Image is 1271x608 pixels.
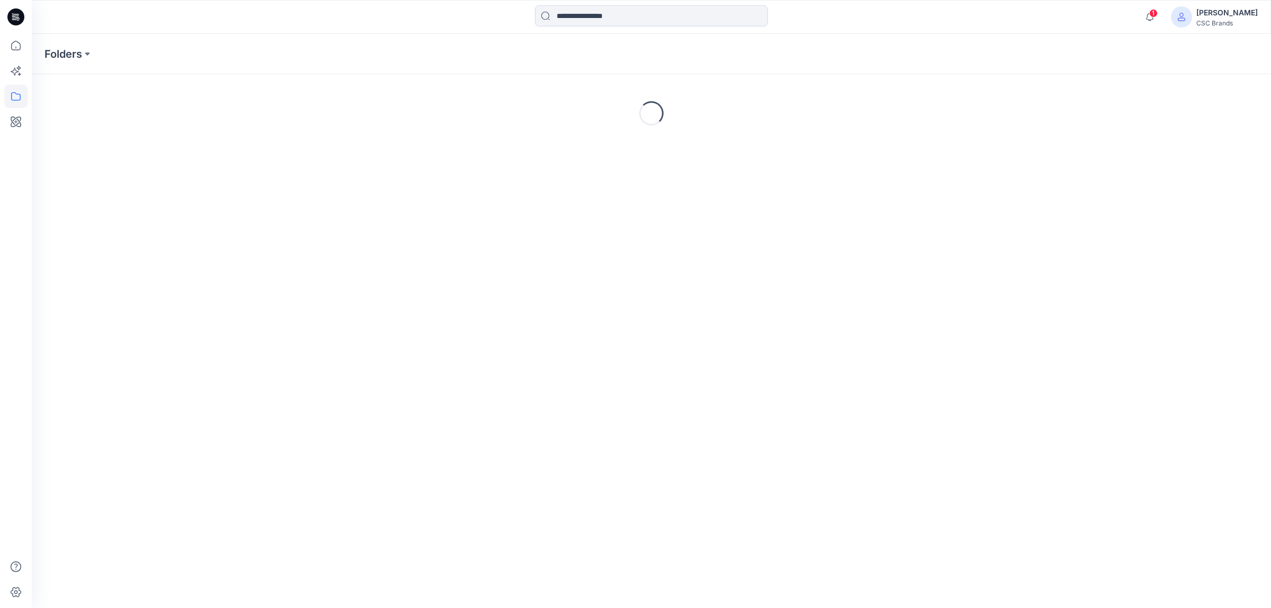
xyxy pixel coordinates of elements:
svg: avatar [1177,13,1186,21]
span: 1 [1149,9,1158,17]
div: [PERSON_NAME] [1196,6,1258,19]
div: CSC Brands [1196,19,1258,27]
a: Folders [44,47,82,61]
